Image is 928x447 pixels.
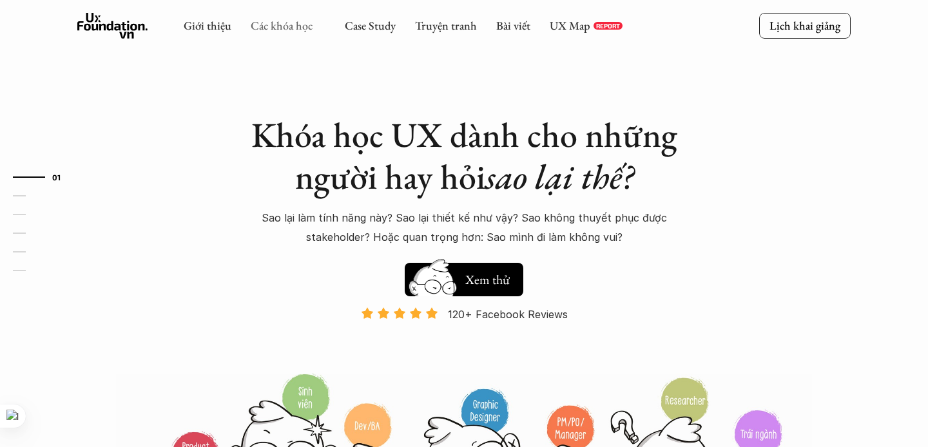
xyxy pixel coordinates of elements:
a: Truyện tranh [415,18,477,33]
a: 01 [13,169,74,185]
a: Xem thử [405,256,523,296]
p: REPORT [596,22,620,30]
h5: Xem thử [465,271,510,289]
a: Bài viết [496,18,530,33]
a: UX Map [550,18,590,33]
h1: Khóa học UX dành cho những người hay hỏi [238,114,690,198]
em: sao lại thế? [485,154,633,199]
a: 120+ Facebook Reviews [349,307,579,372]
a: REPORT [594,22,623,30]
p: Lịch khai giảng [769,18,840,33]
a: Các khóa học [251,18,313,33]
p: 120+ Facebook Reviews [448,305,568,324]
a: Case Study [345,18,396,33]
p: Sao lại làm tính năng này? Sao lại thiết kế như vậy? Sao không thuyết phục được stakeholder? Hoặc... [238,208,690,247]
a: Giới thiệu [184,18,231,33]
a: Lịch khai giảng [759,13,851,38]
strong: 01 [52,172,61,181]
